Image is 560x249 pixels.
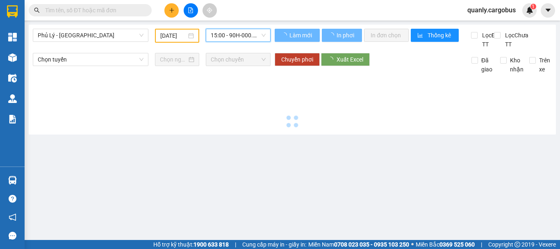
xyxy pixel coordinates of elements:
[8,176,17,185] img: warehouse-icon
[16,4,77,15] span: Cargobus MK
[364,29,409,42] button: In đơn chọn
[530,4,536,9] sup: 1
[337,55,363,64] span: Xuất Excel
[160,31,187,40] input: 11/08/2025
[411,243,414,246] span: ⚪️
[9,195,16,203] span: question-circle
[188,7,193,13] span: file-add
[514,242,520,247] span: copyright
[8,74,17,82] img: warehouse-icon
[203,3,217,18] button: aim
[8,53,17,62] img: warehouse-icon
[8,94,17,103] img: warehouse-icon
[328,32,335,38] span: loading
[532,4,535,9] span: 1
[416,240,475,249] span: Miền Bắc
[507,56,527,74] span: Kho nhận
[207,7,212,13] span: aim
[289,31,313,40] span: Làm mới
[417,32,424,39] span: bar-chart
[11,17,84,24] span: 835 Giải Phóng, Giáp Bát
[439,241,475,248] strong: 0369 525 060
[428,31,452,40] span: Thống kê
[275,53,320,66] button: Chuyển phơi
[5,41,88,77] strong: PHIẾU GỬI HÀNG: [GEOGRAPHIC_DATA] - [GEOGRAPHIC_DATA]
[502,31,530,49] span: Lọc Chưa TT
[38,29,143,41] span: Phủ Lý - Hà Nội
[322,29,362,42] button: In phơi
[544,7,552,14] span: caret-down
[89,58,137,67] span: GP1208250006
[7,5,18,18] img: logo-vxr
[461,5,522,15] span: quanly.cargobus
[536,56,553,74] span: Trên xe
[235,240,236,249] span: |
[281,32,288,38] span: loading
[193,241,229,248] strong: 1900 633 818
[9,232,16,240] span: message
[334,241,409,248] strong: 0708 023 035 - 0935 103 250
[328,57,337,62] span: loading
[8,115,17,123] img: solution-icon
[526,7,533,14] img: icon-new-feature
[242,240,306,249] span: Cung cấp máy in - giấy in:
[8,33,17,41] img: dashboard-icon
[3,41,5,80] img: logo
[478,56,496,74] span: Đã giao
[38,53,143,66] span: Chọn tuyến
[321,53,370,66] button: Xuất Excel
[211,29,266,41] span: 15:00 - 90H-000.55
[184,3,198,18] button: file-add
[337,31,355,40] span: In phơi
[211,53,266,66] span: Chọn chuyến
[34,7,40,13] span: search
[308,240,409,249] span: Miền Nam
[541,3,555,18] button: caret-down
[153,240,229,249] span: Hỗ trợ kỹ thuật:
[481,240,482,249] span: |
[169,7,175,13] span: plus
[479,31,500,49] span: Lọc Đã TT
[164,3,179,18] button: plus
[411,29,459,42] button: bar-chartThống kê
[9,213,16,221] span: notification
[7,25,86,40] span: Fanpage: CargobusMK - Hotline/Zalo: 082.3.29.22.29
[160,55,187,64] input: Chọn ngày
[45,6,142,15] input: Tìm tên, số ĐT hoặc mã đơn
[275,29,320,42] button: Làm mới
